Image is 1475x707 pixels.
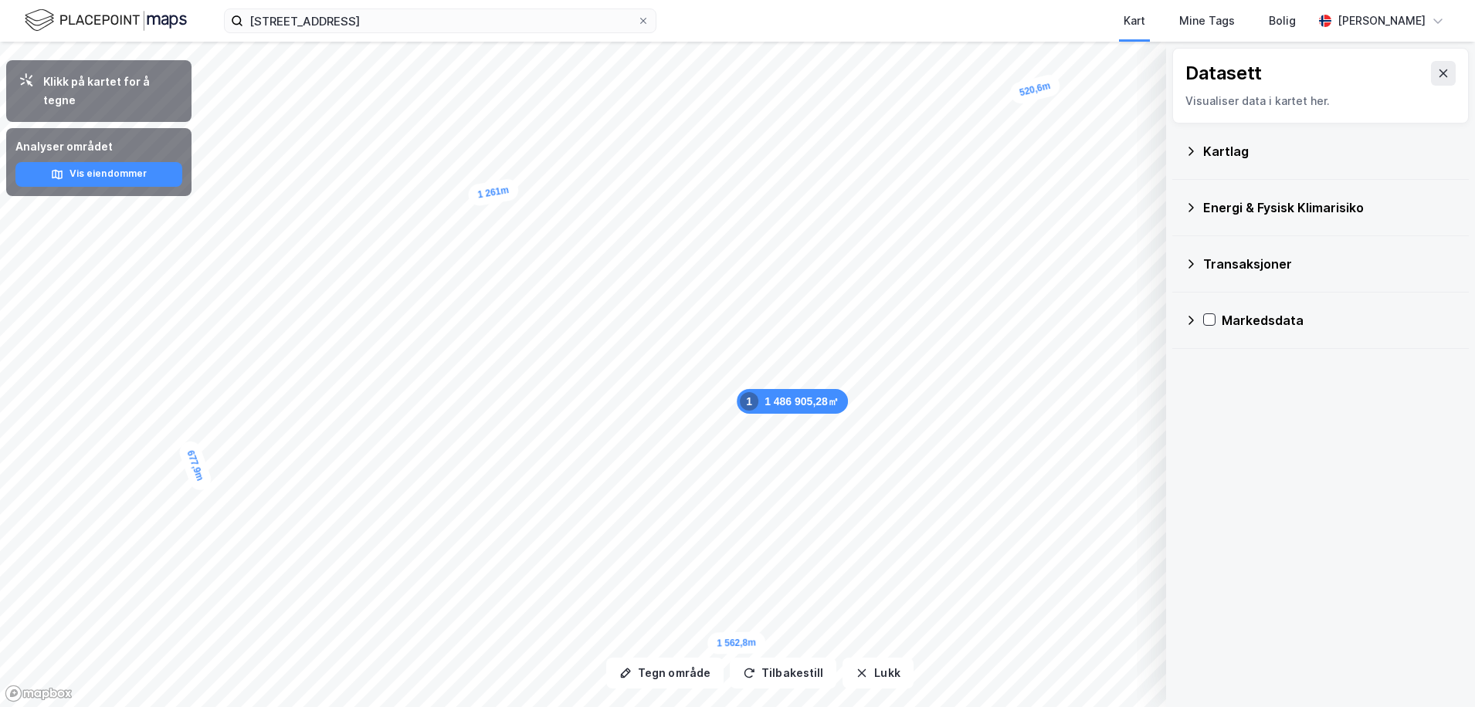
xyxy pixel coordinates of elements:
[25,7,187,34] img: logo.f888ab2527a4732fd821a326f86c7f29.svg
[737,389,848,414] div: Map marker
[606,658,724,688] button: Tegn område
[5,685,73,702] a: Mapbox homepage
[1185,61,1262,86] div: Datasett
[1203,142,1456,161] div: Kartlag
[243,9,637,32] input: Søk på adresse, matrikkel, gårdeiere, leietakere eller personer
[1179,12,1235,30] div: Mine Tags
[1222,311,1456,330] div: Markedsdata
[843,658,913,688] button: Lukk
[466,178,519,207] div: Map marker
[1185,92,1456,110] div: Visualiser data i kartet her.
[1124,12,1145,30] div: Kart
[740,392,758,411] div: 1
[1269,12,1296,30] div: Bolig
[1203,198,1456,217] div: Energi & Fysisk Klimarisiko
[1338,12,1426,30] div: [PERSON_NAME]
[15,137,182,156] div: Analyser området
[177,438,214,492] div: Map marker
[1008,73,1062,106] div: Map marker
[730,658,836,688] button: Tilbakestill
[707,631,765,654] div: Map marker
[15,162,182,187] button: Vis eiendommer
[1203,255,1456,273] div: Transaksjoner
[1398,633,1475,707] iframe: Chat Widget
[43,73,179,110] div: Klikk på kartet for å tegne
